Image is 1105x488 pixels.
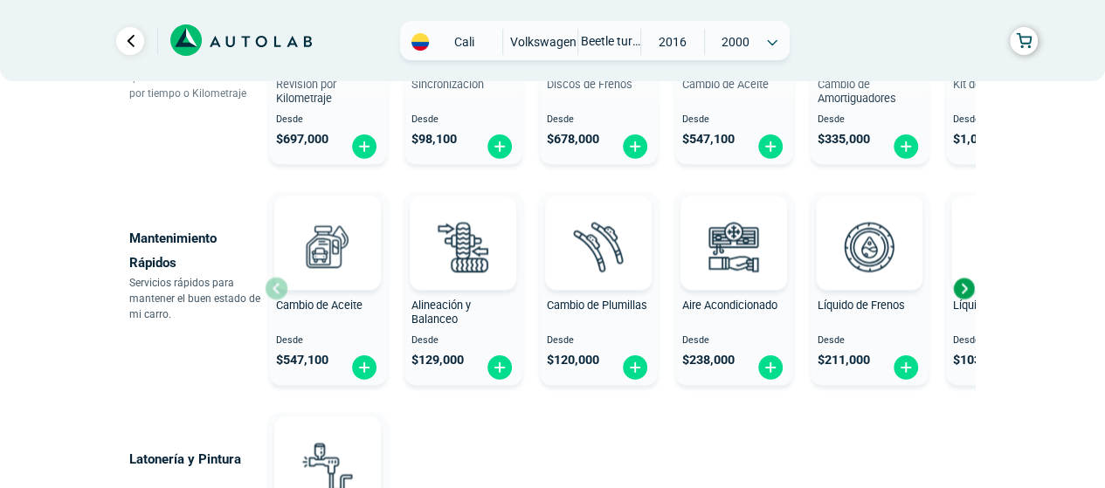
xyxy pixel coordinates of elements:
[892,354,920,381] img: fi_plus-circle2.svg
[818,114,922,126] span: Desde
[705,29,767,55] span: 2000
[116,27,144,55] a: Ir al paso anterior
[843,199,895,251] img: AD0BCuuxAAAAAElFTkSuQmCC
[682,299,777,312] span: Aire Acondicionado
[486,354,514,381] img: fi_plus-circle2.svg
[818,132,870,147] span: $ 335,000
[953,78,1039,91] span: Kit de Repartición
[433,33,495,51] span: Cali
[818,299,905,312] span: Líquido de Frenos
[675,191,793,385] button: Aire Acondicionado Desde $238,000
[276,353,328,368] span: $ 547,100
[695,208,772,285] img: aire_acondicionado-v3.svg
[756,354,784,381] img: fi_plus-circle2.svg
[301,420,354,472] img: AD0BCuuxAAAAAElFTkSuQmCC
[953,114,1057,126] span: Desde
[682,353,735,368] span: $ 238,000
[411,78,484,91] span: Sincronizacion
[547,114,651,126] span: Desde
[411,353,464,368] span: $ 129,000
[411,335,515,347] span: Desde
[831,208,908,285] img: liquido_frenos-v3.svg
[129,447,265,471] p: Latonería y Pintura
[129,226,265,275] p: Mantenimiento Rápidos
[708,199,760,251] img: AD0BCuuxAAAAAElFTkSuQmCC
[547,132,599,147] span: $ 678,000
[818,353,870,368] span: $ 211,000
[953,299,1052,312] span: Líquido Refrigerante
[811,191,929,385] button: Líquido de Frenos Desde $211,000
[276,132,328,147] span: $ 697,000
[560,208,637,285] img: plumillas-v3.svg
[547,78,632,91] span: Discos de Frenos
[276,335,380,347] span: Desde
[411,132,457,147] span: $ 98,100
[289,208,366,285] img: cambio_de_aceite-v3.svg
[966,208,1043,285] img: liquido_refrigerante-v3.svg
[547,299,647,312] span: Cambio de Plumillas
[950,275,977,301] div: Next slide
[129,275,265,322] p: Servicios rápidos para mantener el buen estado de mi carro.
[953,132,1016,147] span: $ 1,090,000
[425,208,501,285] img: alineacion_y_balanceo-v3.svg
[892,133,920,160] img: fi_plus-circle2.svg
[756,133,784,160] img: fi_plus-circle2.svg
[276,114,380,126] span: Desde
[547,335,651,347] span: Desde
[301,199,354,251] img: AD0BCuuxAAAAAElFTkSuQmCC
[276,78,336,106] span: Revisión por Kilometraje
[547,353,599,368] span: $ 120,000
[621,133,649,160] img: fi_plus-circle2.svg
[350,133,378,160] img: fi_plus-circle2.svg
[276,299,363,312] span: Cambio de Aceite
[946,191,1064,385] button: Líquido Refrigerante Desde $103,000
[510,29,577,55] span: VOLKSWAGEN
[682,335,786,347] span: Desde
[350,354,378,381] img: fi_plus-circle2.svg
[404,191,522,385] button: Alineación y Balanceo Desde $129,000
[411,33,429,51] img: Flag of COLOMBIA
[411,114,515,126] span: Desde
[269,191,387,385] button: Cambio de Aceite Desde $547,100
[818,335,922,347] span: Desde
[572,199,625,251] img: AD0BCuuxAAAAAElFTkSuQmCC
[818,78,896,106] span: Cambio de Amortiguadores
[953,335,1057,347] span: Desde
[540,191,658,385] button: Cambio de Plumillas Desde $120,000
[682,132,735,147] span: $ 547,100
[621,354,649,381] img: fi_plus-circle2.svg
[411,299,471,326] span: Alineación y Balanceo
[578,29,640,53] span: BEETLE TURBO
[682,78,769,91] span: Cambio de Aceite
[486,133,514,160] img: fi_plus-circle2.svg
[953,353,1005,368] span: $ 103,000
[437,199,489,251] img: AD0BCuuxAAAAAElFTkSuQmCC
[682,114,786,126] span: Desde
[641,29,703,55] span: 2016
